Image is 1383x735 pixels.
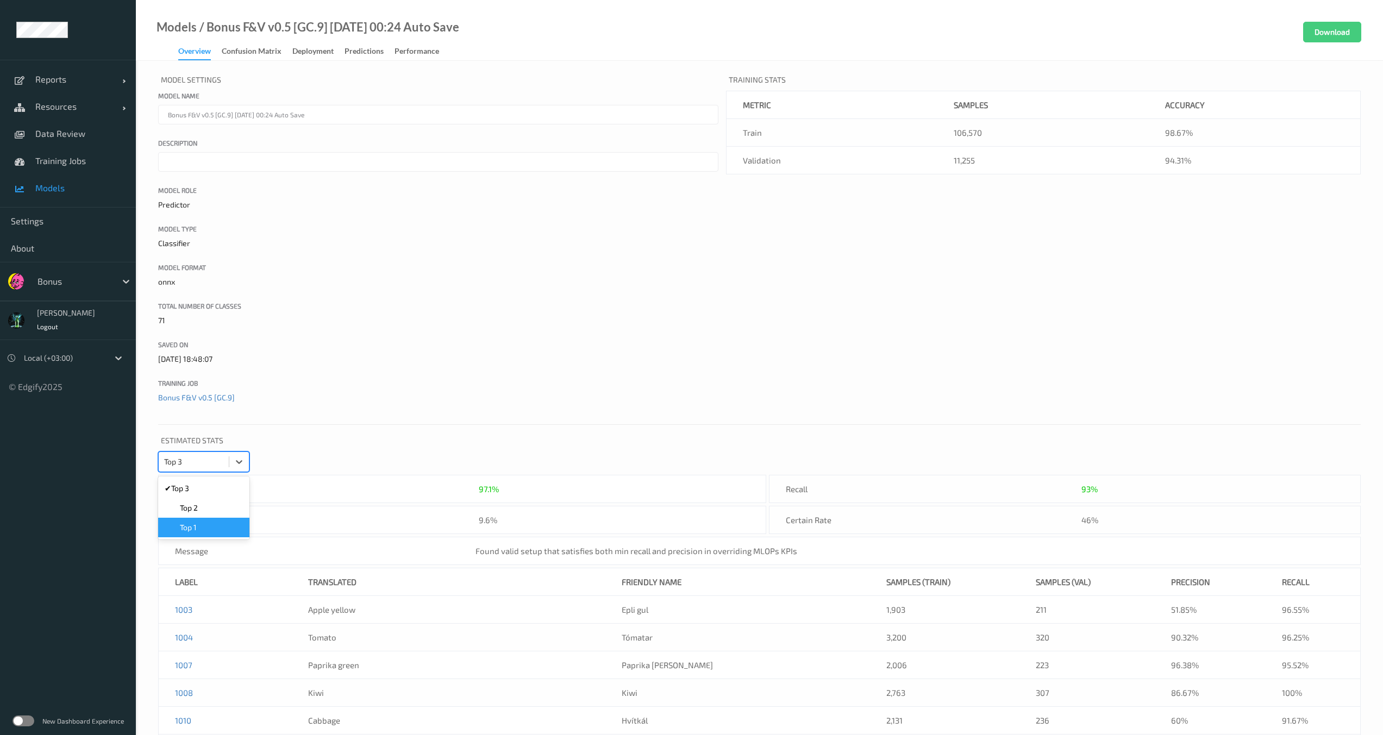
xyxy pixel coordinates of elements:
span: Top 2 [180,502,198,513]
td: 100% [1266,679,1360,707]
span: Top 1 [180,522,197,533]
td: 96.25% [1266,624,1360,651]
td: Kiwi [292,679,605,707]
td: 86.67% [1155,679,1266,707]
a: Predictions [345,44,395,59]
label: Saved On [158,340,718,349]
td: 98.67% [1149,119,1360,147]
td: Kiwi [605,679,870,707]
td: 51.85% [1155,596,1266,624]
button: Download [1303,22,1361,42]
th: Recall [1266,568,1360,596]
label: Training Job [158,378,718,388]
label: Model Role [158,185,718,195]
a: Bonus F&V v0.5 [GC.9] [158,393,235,402]
td: Epli gul [605,596,870,624]
p: Estimated Stats [158,432,1361,451]
div: Performance [395,46,439,59]
td: Cabbage [292,707,605,734]
p: Predictor [158,199,718,210]
th: Accuracy [1149,91,1360,119]
a: 1003 [175,605,192,614]
div: 97.1% [479,483,499,494]
td: 106,570 [937,119,1149,147]
p: onnx [158,277,718,287]
th: Samples (val) [1019,568,1155,596]
td: 307 [1019,679,1155,707]
label: Model Format [158,262,718,272]
div: / Bonus F&V v0.5 [GC.9] [DATE] 00:24 Auto Save [197,22,459,33]
td: Paprika green [292,651,605,679]
div: Certain Rate [769,506,1065,533]
a: 1004 [175,632,193,642]
th: Precision [1155,568,1266,596]
th: Label [159,568,292,596]
td: 11,255 [937,147,1149,174]
label: Description [158,138,718,148]
td: 91.67% [1266,707,1360,734]
div: Deployment [292,46,334,59]
a: 1008 [175,688,193,698]
div: Found valid setup that satisfies both min recall and precision in overriding MLOPs KPIs [459,537,1360,564]
p: Model Settings [158,72,718,91]
th: Friendly Name [605,568,870,596]
span: ✔ [165,483,171,494]
td: 236 [1019,707,1155,734]
p: [DATE] 18:48:07 [158,354,718,365]
div: Precision [159,475,462,502]
div: 46% [1065,506,1361,533]
td: 60% [1155,707,1266,734]
td: 96.38% [1155,651,1266,679]
td: 223 [1019,651,1155,679]
td: 2,131 [870,707,1019,734]
label: Model Type [158,224,718,234]
td: Tómatar [605,624,870,651]
td: 90.32% [1155,624,1266,651]
a: Deployment [292,44,345,59]
a: 1010 [175,715,191,725]
a: Confusion matrix [222,44,292,59]
td: Hvítkál [605,707,870,734]
th: Samples (train) [870,568,1019,596]
td: Validation [726,147,937,174]
td: 3,200 [870,624,1019,651]
a: Models [157,22,197,33]
td: 96.55% [1266,596,1360,624]
div: Confusion matrix [222,46,281,59]
a: Performance [395,44,450,59]
a: 1007 [175,660,192,670]
p: 71 [158,315,718,326]
td: Apple yellow [292,596,605,624]
p: Classifier [158,238,718,249]
td: 320 [1019,624,1155,651]
td: 1,903 [870,596,1019,624]
div: message [159,537,459,564]
td: 2,763 [870,679,1019,707]
th: metric [726,91,937,119]
div: 9.6% [462,506,766,533]
td: Tomato [292,624,605,651]
div: Overview [178,46,211,60]
label: Total number of classes [158,301,718,311]
td: Train [726,119,937,147]
td: 2,006 [870,651,1019,679]
td: 94.31% [1149,147,1360,174]
th: Samples [937,91,1149,119]
div: Prediction Rate [159,506,462,533]
a: Overview [178,44,222,60]
div: Recall [769,475,1065,502]
td: 95.52% [1266,651,1360,679]
div: 93% [1081,483,1098,494]
p: Training Stats [726,72,1361,91]
label: Model name [158,91,718,100]
th: Translated [292,568,605,596]
td: 211 [1019,596,1155,624]
td: Paprika [PERSON_NAME] [605,651,870,679]
span: Top 3 [171,483,189,494]
div: Predictions [345,46,384,59]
